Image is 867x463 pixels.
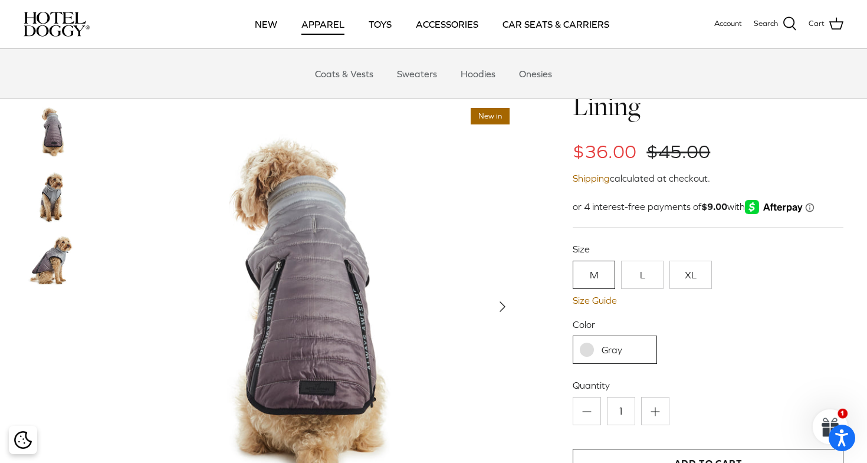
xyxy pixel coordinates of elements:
label: Quantity [573,379,843,392]
a: CAR SEATS & CARRIERS [492,4,620,44]
a: Account [714,18,742,30]
a: NEW [244,4,288,44]
label: Color [573,318,843,331]
h1: Gradient Quilted Puffer Vest with Microfleece Lining [573,21,843,123]
a: Sweaters [386,56,448,91]
a: Cart [809,17,843,32]
span: Search [754,18,778,30]
a: Coats & Vests [304,56,384,91]
img: Cookie policy [14,431,32,449]
span: $36.00 [573,141,636,162]
a: TOYS [358,4,402,44]
a: M [573,261,615,289]
input: Quantity [607,397,635,425]
a: ACCESSORIES [405,4,489,44]
span: Account [714,19,742,28]
a: Shipping [573,173,610,183]
img: hoteldoggycom [24,12,90,37]
div: calculated at checkout. [573,171,843,186]
a: APPAREL [291,4,355,44]
a: Gray [573,336,657,364]
button: Cookie policy [12,430,33,451]
a: Hoodies [450,56,506,91]
a: Size Guide [573,295,843,306]
button: Next [490,294,515,320]
span: New in [471,108,510,125]
a: XL [669,261,712,289]
div: Primary navigation [175,4,688,44]
a: L [621,261,664,289]
div: Cookie policy [9,426,37,454]
a: Onesies [508,56,563,91]
a: Search [754,17,797,32]
label: Size [573,242,843,255]
span: Cart [809,18,825,30]
span: $45.00 [646,141,710,162]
